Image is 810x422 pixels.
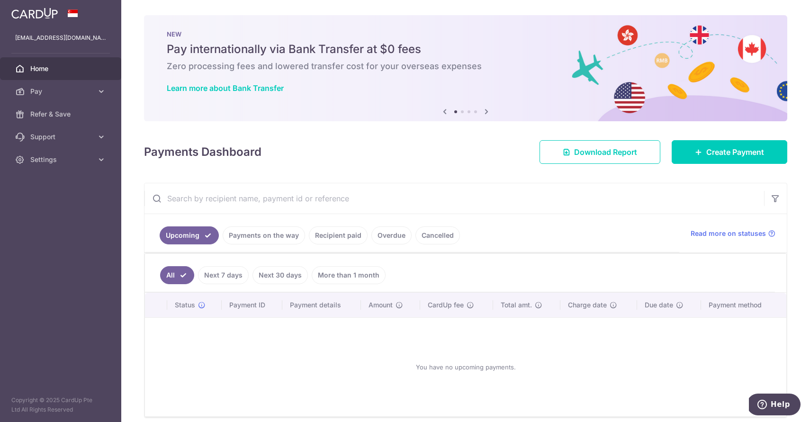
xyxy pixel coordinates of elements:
a: All [160,266,194,284]
a: Recipient paid [309,226,368,244]
a: Payments on the way [223,226,305,244]
th: Payment details [282,293,361,317]
span: Status [175,300,195,310]
h4: Payments Dashboard [144,144,261,161]
span: Create Payment [706,146,764,158]
a: Next 30 days [252,266,308,284]
h6: Zero processing fees and lowered transfer cost for your overseas expenses [167,61,765,72]
span: Home [30,64,93,73]
iframe: Opens a widget where you can find more information [749,394,801,417]
a: Overdue [371,226,412,244]
span: Charge date [568,300,607,310]
h5: Pay internationally via Bank Transfer at $0 fees [167,42,765,57]
a: Read more on statuses [691,229,775,238]
span: Due date [645,300,673,310]
span: Pay [30,87,93,96]
th: Payment ID [222,293,282,317]
span: Read more on statuses [691,229,766,238]
span: CardUp fee [428,300,464,310]
img: Bank transfer banner [144,15,787,121]
th: Payment method [701,293,786,317]
p: NEW [167,30,765,38]
span: Settings [30,155,93,164]
a: Cancelled [415,226,460,244]
a: Download Report [540,140,660,164]
div: You have no upcoming payments. [156,325,775,409]
img: CardUp [11,8,58,19]
span: Amount [369,300,393,310]
p: [EMAIL_ADDRESS][DOMAIN_NAME] [15,33,106,43]
a: Create Payment [672,140,787,164]
span: Support [30,132,93,142]
span: Total amt. [501,300,532,310]
input: Search by recipient name, payment id or reference [144,183,764,214]
a: More than 1 month [312,266,386,284]
a: Upcoming [160,226,219,244]
a: Next 7 days [198,266,249,284]
span: Download Report [574,146,637,158]
a: Learn more about Bank Transfer [167,83,284,93]
span: Refer & Save [30,109,93,119]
